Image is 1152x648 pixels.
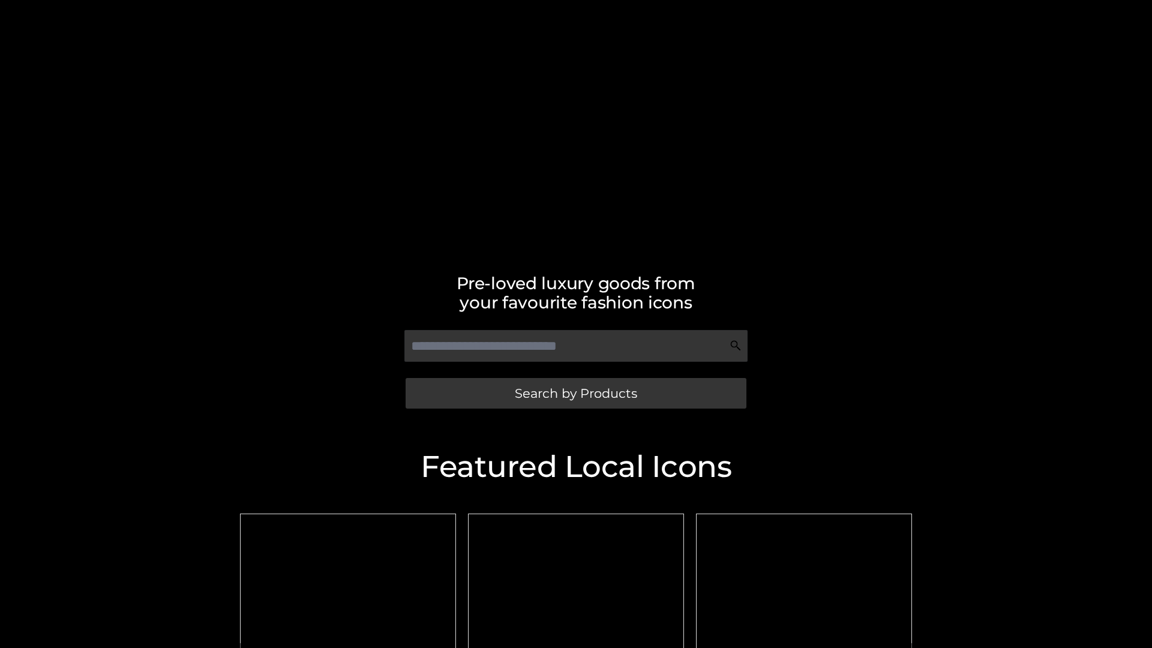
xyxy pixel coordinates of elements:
[515,387,637,400] span: Search by Products
[234,274,918,312] h2: Pre-loved luxury goods from your favourite fashion icons
[234,452,918,482] h2: Featured Local Icons​
[406,378,746,409] a: Search by Products
[730,340,742,352] img: Search Icon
